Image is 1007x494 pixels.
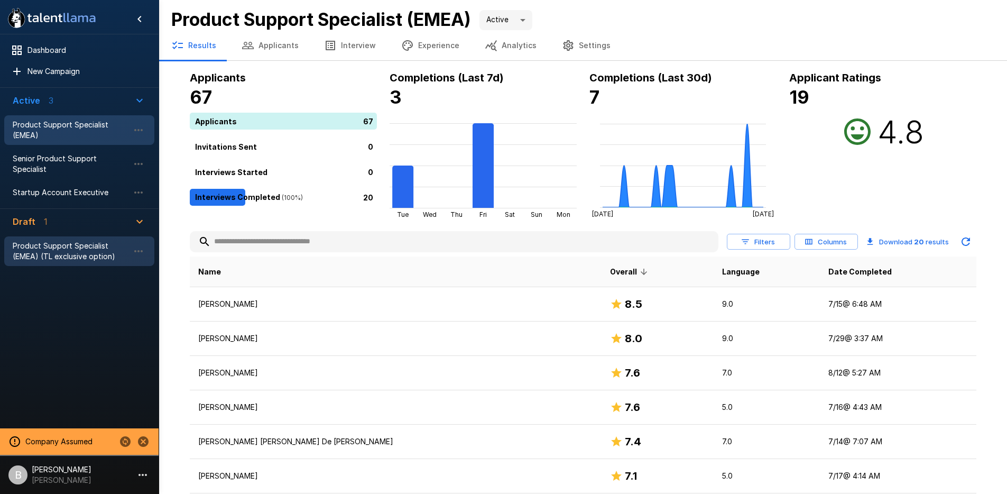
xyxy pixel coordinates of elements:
[472,31,549,60] button: Analytics
[159,31,229,60] button: Results
[450,211,462,218] tspan: Thu
[390,86,402,108] b: 3
[198,471,594,481] p: [PERSON_NAME]
[363,191,373,203] p: 20
[592,210,613,218] tspan: [DATE]
[589,86,599,108] b: 7
[479,10,532,30] div: Active
[198,333,594,344] p: [PERSON_NAME]
[198,436,594,447] p: [PERSON_NAME] [PERSON_NAME] De [PERSON_NAME]
[368,141,373,152] p: 0
[625,364,640,381] h6: 7.6
[820,322,976,356] td: 7/29 @ 3:37 AM
[914,237,924,246] b: 20
[828,266,892,278] span: Date Completed
[190,86,212,108] b: 67
[198,299,594,309] p: [PERSON_NAME]
[625,468,637,484] h6: 7.1
[722,299,811,309] p: 9.0
[198,402,594,413] p: [PERSON_NAME]
[722,368,811,378] p: 7.0
[877,113,924,151] h2: 4.8
[820,390,976,425] td: 7/16 @ 4:43 AM
[625,433,641,450] h6: 7.4
[955,231,976,252] button: Updated Today - 7:59 AM
[198,368,594,378] p: [PERSON_NAME]
[727,234,790,250] button: Filters
[311,31,389,60] button: Interview
[397,211,409,218] tspan: Tue
[368,166,373,177] p: 0
[789,71,881,84] b: Applicant Ratings
[722,333,811,344] p: 9.0
[610,266,651,278] span: Overall
[363,115,373,126] p: 67
[229,31,311,60] button: Applicants
[479,211,487,218] tspan: Fri
[625,399,640,416] h6: 7.6
[389,31,472,60] button: Experience
[549,31,623,60] button: Settings
[198,266,221,278] span: Name
[722,266,760,278] span: Language
[625,296,642,313] h6: 8.5
[190,71,246,84] b: Applicants
[862,231,953,252] button: Download 20 results
[422,211,436,218] tspan: Wed
[820,459,976,493] td: 7/17 @ 4:14 AM
[722,402,811,413] p: 5.0
[625,330,642,347] h6: 8.0
[722,436,811,447] p: 7.0
[820,287,976,322] td: 7/15 @ 6:48 AM
[531,211,542,218] tspan: Sun
[556,211,570,218] tspan: Mon
[390,71,504,84] b: Completions (Last 7d)
[789,86,809,108] b: 19
[820,425,976,459] td: 7/14 @ 7:07 AM
[752,210,773,218] tspan: [DATE]
[589,71,712,84] b: Completions (Last 30d)
[171,8,471,30] b: Product Support Specialist (EMEA)
[722,471,811,481] p: 5.0
[820,356,976,390] td: 8/12 @ 5:27 AM
[505,211,515,218] tspan: Sat
[794,234,858,250] button: Columns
